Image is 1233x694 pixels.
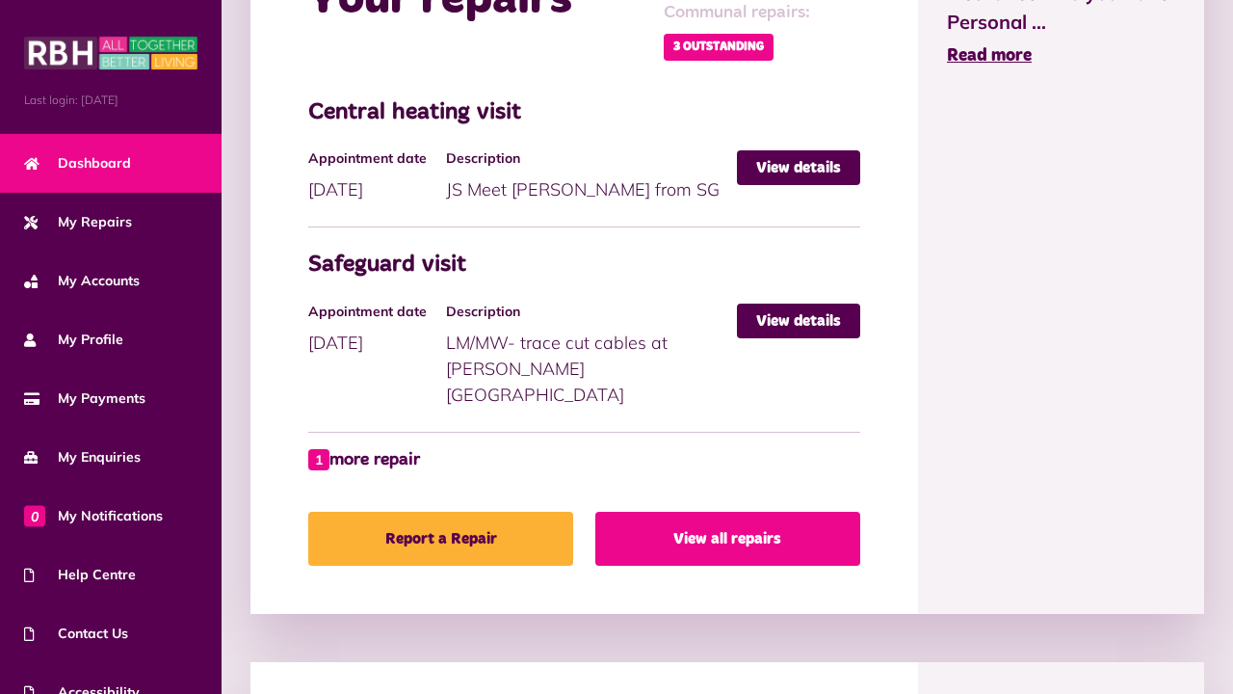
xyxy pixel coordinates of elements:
[24,212,132,232] span: My Repairs
[24,505,45,526] span: 0
[24,624,128,644] span: Contact Us
[308,449,329,470] span: 1
[446,304,737,408] div: LM/MW- trace cut cables at [PERSON_NAME][GEOGRAPHIC_DATA]
[308,512,573,566] a: Report a Repair
[308,447,420,473] a: 1 more repair
[446,304,727,320] h4: Description
[446,150,727,167] h4: Description
[24,447,141,467] span: My Enquiries
[737,304,860,338] a: View details
[24,153,131,173] span: Dashboard
[308,304,446,356] div: [DATE]
[24,506,163,526] span: My Notifications
[308,304,436,320] h4: Appointment date
[24,388,145,409] span: My Payments
[595,512,860,566] a: View all repairs
[737,150,860,185] a: View details
[24,565,136,585] span: Help Centre
[24,330,123,350] span: My Profile
[947,47,1032,65] span: Read more
[308,99,860,127] h3: Central heating visit
[308,150,446,202] div: [DATE]
[24,92,197,109] span: Last login: [DATE]
[664,34,774,61] span: 3 Outstanding
[24,34,197,72] img: MyRBH
[308,252,860,280] h3: Safeguard visit
[24,271,140,291] span: My Accounts
[446,150,737,202] div: JS Meet [PERSON_NAME] from SG
[308,150,436,167] h4: Appointment date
